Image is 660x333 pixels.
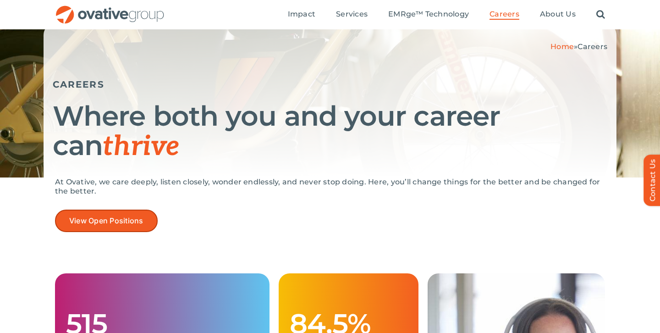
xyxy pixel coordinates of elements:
span: Impact [288,10,315,19]
span: About Us [540,10,576,19]
span: » [550,42,607,51]
a: View Open Positions [55,210,158,232]
h5: CAREERS [53,79,607,90]
a: OG_Full_horizontal_RGB [55,5,165,13]
a: About Us [540,10,576,20]
span: EMRge™ Technology [388,10,469,19]
span: View Open Positions [69,216,143,225]
span: Services [336,10,368,19]
a: Careers [489,10,519,20]
span: Careers [577,42,607,51]
span: thrive [103,130,179,163]
a: Services [336,10,368,20]
span: Careers [489,10,519,19]
a: EMRge™ Technology [388,10,469,20]
a: Home [550,42,574,51]
h1: Where both you and your career can [53,101,607,161]
a: Search [596,10,605,20]
a: Impact [288,10,315,20]
p: At Ovative, we care deeply, listen closely, wonder endlessly, and never stop doing. Here, you’ll ... [55,178,605,196]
